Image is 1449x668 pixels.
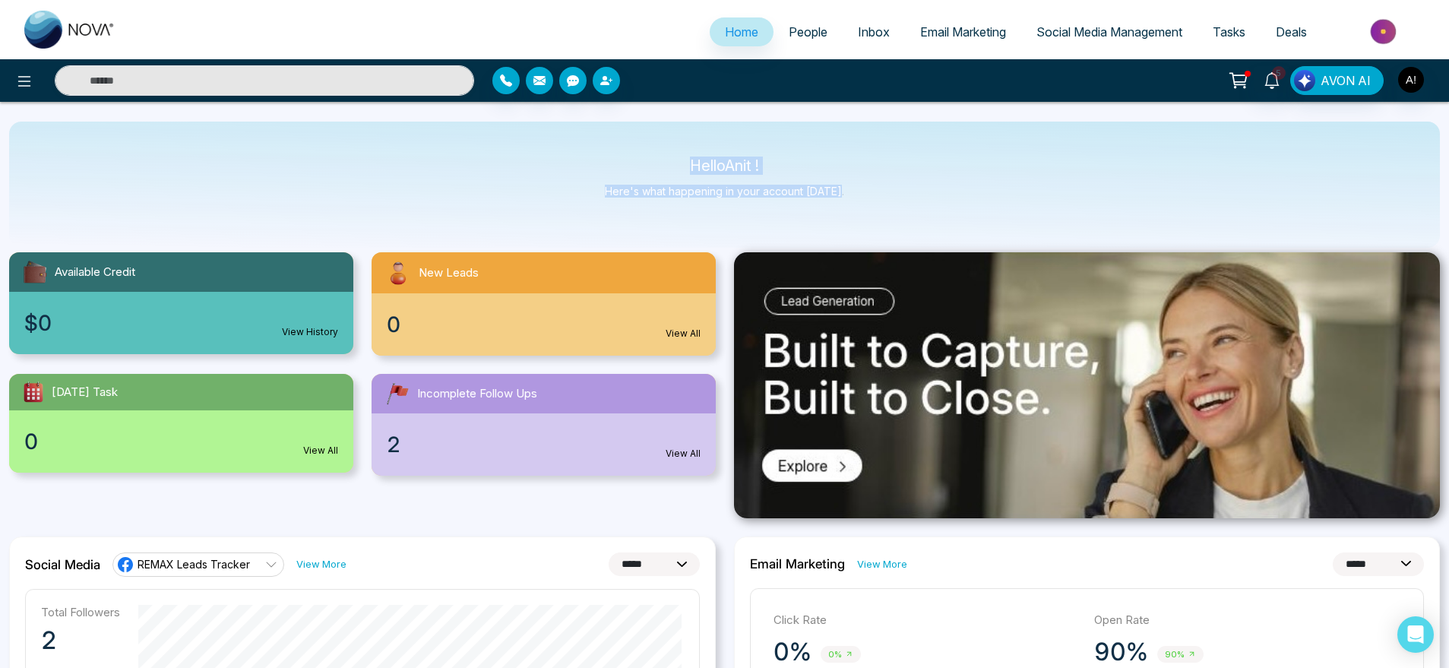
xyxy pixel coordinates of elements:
[1330,14,1440,49] img: Market-place.gif
[24,307,52,339] span: $0
[1213,24,1245,40] span: Tasks
[920,24,1006,40] span: Email Marketing
[1036,24,1182,40] span: Social Media Management
[362,252,725,356] a: New Leads0View All
[1157,646,1204,663] span: 90%
[821,646,861,663] span: 0%
[25,557,100,572] h2: Social Media
[417,385,537,403] span: Incomplete Follow Ups
[857,557,907,571] a: View More
[41,605,120,619] p: Total Followers
[710,17,774,46] a: Home
[1276,24,1307,40] span: Deals
[605,160,844,173] p: Hello Anit !
[1290,66,1384,95] button: AVON AI
[858,24,890,40] span: Inbox
[138,557,250,571] span: REMAX Leads Tracker
[21,380,46,404] img: todayTask.svg
[725,24,758,40] span: Home
[1272,66,1286,80] span: 5
[1094,637,1148,667] p: 90%
[1094,612,1400,629] p: Open Rate
[282,325,338,339] a: View History
[666,327,701,340] a: View All
[55,264,135,281] span: Available Credit
[843,17,905,46] a: Inbox
[1398,67,1424,93] img: User Avatar
[905,17,1021,46] a: Email Marketing
[387,429,400,461] span: 2
[24,11,115,49] img: Nova CRM Logo
[1261,17,1322,46] a: Deals
[734,252,1441,518] img: .
[41,625,120,656] p: 2
[750,556,845,571] h2: Email Marketing
[1254,66,1290,93] a: 5
[296,557,346,571] a: View More
[774,612,1080,629] p: Click Rate
[789,24,827,40] span: People
[1294,70,1315,91] img: Lead Flow
[52,384,118,401] span: [DATE] Task
[774,637,812,667] p: 0%
[387,309,400,340] span: 0
[605,185,844,198] p: Here's what happening in your account [DATE].
[1321,71,1371,90] span: AVON AI
[384,380,411,407] img: followUps.svg
[303,444,338,457] a: View All
[21,258,49,286] img: availableCredit.svg
[384,258,413,287] img: newLeads.svg
[362,374,725,476] a: Incomplete Follow Ups2View All
[666,447,701,461] a: View All
[24,426,38,457] span: 0
[419,264,479,282] span: New Leads
[1397,616,1434,653] div: Open Intercom Messenger
[774,17,843,46] a: People
[1021,17,1197,46] a: Social Media Management
[1197,17,1261,46] a: Tasks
